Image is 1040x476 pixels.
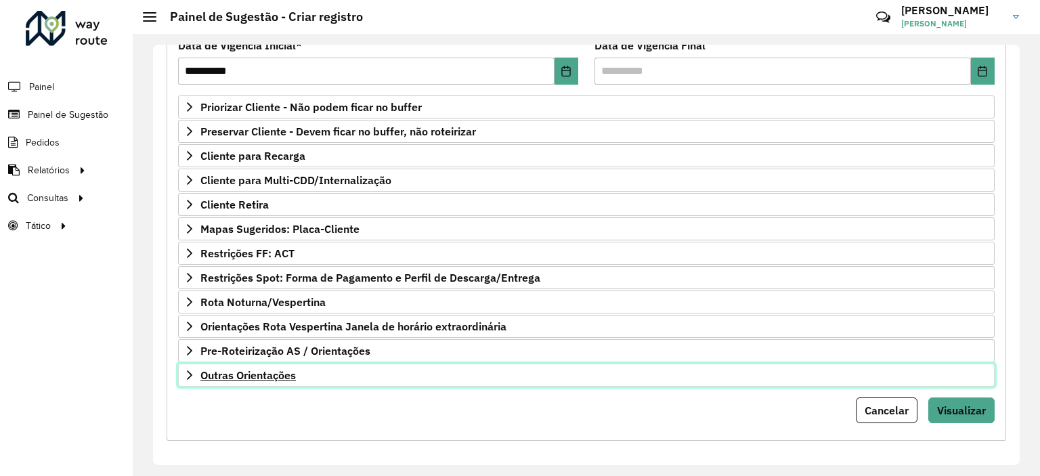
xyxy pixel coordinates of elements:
[200,297,326,307] span: Rota Noturna/Vespertina
[29,80,54,94] span: Painel
[901,4,1003,17] h3: [PERSON_NAME]
[200,321,506,332] span: Orientações Rota Vespertina Janela de horário extraordinária
[27,191,68,205] span: Consultas
[971,58,995,85] button: Choose Date
[178,315,995,338] a: Orientações Rota Vespertina Janela de horário extraordinária
[178,144,995,167] a: Cliente para Recarga
[200,150,305,161] span: Cliente para Recarga
[594,37,706,53] label: Data de Vigência Final
[200,345,370,356] span: Pre-Roteirização AS / Orientações
[555,58,578,85] button: Choose Date
[178,364,995,387] a: Outras Orientações
[200,199,269,210] span: Cliente Retira
[156,9,363,24] h2: Painel de Sugestão - Criar registro
[28,163,70,177] span: Relatórios
[869,3,898,32] a: Contato Rápido
[178,339,995,362] a: Pre-Roteirização AS / Orientações
[178,193,995,216] a: Cliente Retira
[200,248,295,259] span: Restrições FF: ACT
[178,290,995,313] a: Rota Noturna/Vespertina
[200,370,296,381] span: Outras Orientações
[200,223,360,234] span: Mapas Sugeridos: Placa-Cliente
[200,126,476,137] span: Preservar Cliente - Devem ficar no buffer, não roteirizar
[178,95,995,118] a: Priorizar Cliente - Não podem ficar no buffer
[178,217,995,240] a: Mapas Sugeridos: Placa-Cliente
[937,404,986,417] span: Visualizar
[865,404,909,417] span: Cancelar
[178,242,995,265] a: Restrições FF: ACT
[856,397,917,423] button: Cancelar
[178,169,995,192] a: Cliente para Multi-CDD/Internalização
[178,37,302,53] label: Data de Vigência Inicial
[928,397,995,423] button: Visualizar
[200,272,540,283] span: Restrições Spot: Forma de Pagamento e Perfil de Descarga/Entrega
[28,108,108,122] span: Painel de Sugestão
[200,175,391,186] span: Cliente para Multi-CDD/Internalização
[178,266,995,289] a: Restrições Spot: Forma de Pagamento e Perfil de Descarga/Entrega
[200,102,422,112] span: Priorizar Cliente - Não podem ficar no buffer
[178,120,995,143] a: Preservar Cliente - Devem ficar no buffer, não roteirizar
[26,135,60,150] span: Pedidos
[26,219,51,233] span: Tático
[901,18,1003,30] span: [PERSON_NAME]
